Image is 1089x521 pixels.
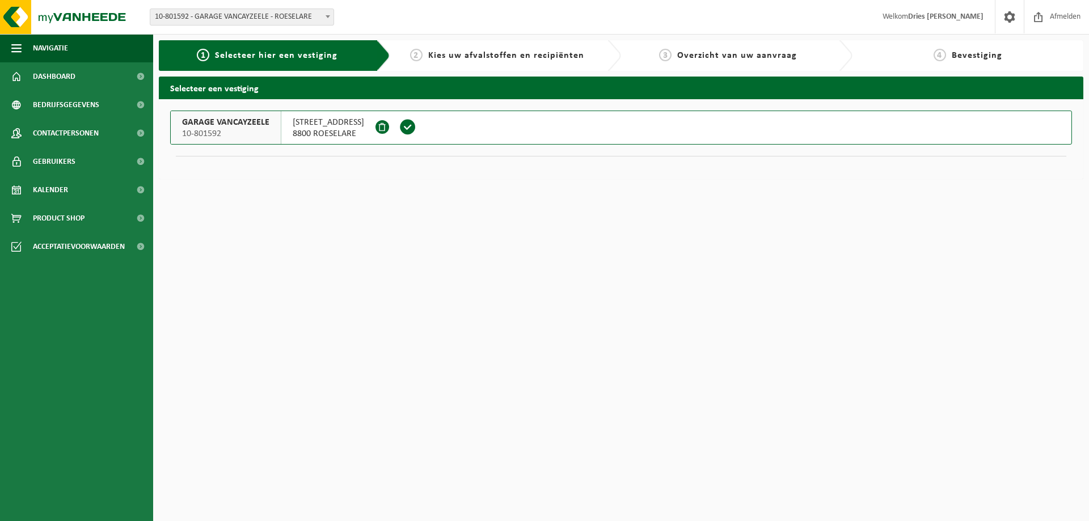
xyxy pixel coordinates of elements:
[33,119,99,147] span: Contactpersonen
[159,77,1083,99] h2: Selecteer een vestiging
[33,204,85,232] span: Product Shop
[33,91,99,119] span: Bedrijfsgegevens
[170,111,1072,145] button: GARAGE VANCAYZEELE 10-801592 [STREET_ADDRESS]8800 ROESELARE
[150,9,334,26] span: 10-801592 - GARAGE VANCAYZEELE - ROESELARE
[410,49,423,61] span: 2
[33,34,68,62] span: Navigatie
[428,51,584,60] span: Kies uw afvalstoffen en recipiënten
[33,62,75,91] span: Dashboard
[677,51,797,60] span: Overzicht van uw aanvraag
[659,49,672,61] span: 3
[33,147,75,176] span: Gebruikers
[197,49,209,61] span: 1
[952,51,1002,60] span: Bevestiging
[182,117,269,128] span: GARAGE VANCAYZEELE
[33,176,68,204] span: Kalender
[293,117,364,128] span: [STREET_ADDRESS]
[33,232,125,261] span: Acceptatievoorwaarden
[293,128,364,139] span: 8800 ROESELARE
[908,12,984,21] strong: Dries [PERSON_NAME]
[215,51,337,60] span: Selecteer hier een vestiging
[934,49,946,61] span: 4
[150,9,334,25] span: 10-801592 - GARAGE VANCAYZEELE - ROESELARE
[182,128,269,139] span: 10-801592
